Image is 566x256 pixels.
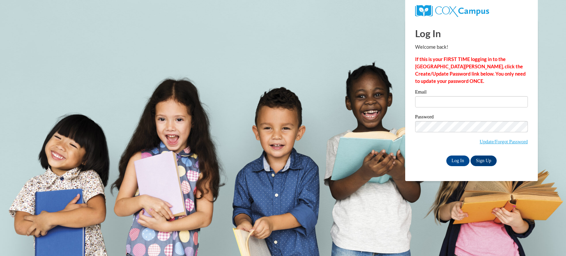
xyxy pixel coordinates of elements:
[415,114,528,121] label: Password
[415,56,526,84] strong: If this is your FIRST TIME logging in to the [GEOGRAPHIC_DATA][PERSON_NAME], click the Create/Upd...
[415,5,489,17] img: COX Campus
[415,90,528,96] label: Email
[415,43,528,51] p: Welcome back!
[480,139,528,144] a: Update/Forgot Password
[446,156,470,166] input: Log In
[415,27,528,40] h1: Log In
[415,8,489,13] a: COX Campus
[471,156,496,166] a: Sign Up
